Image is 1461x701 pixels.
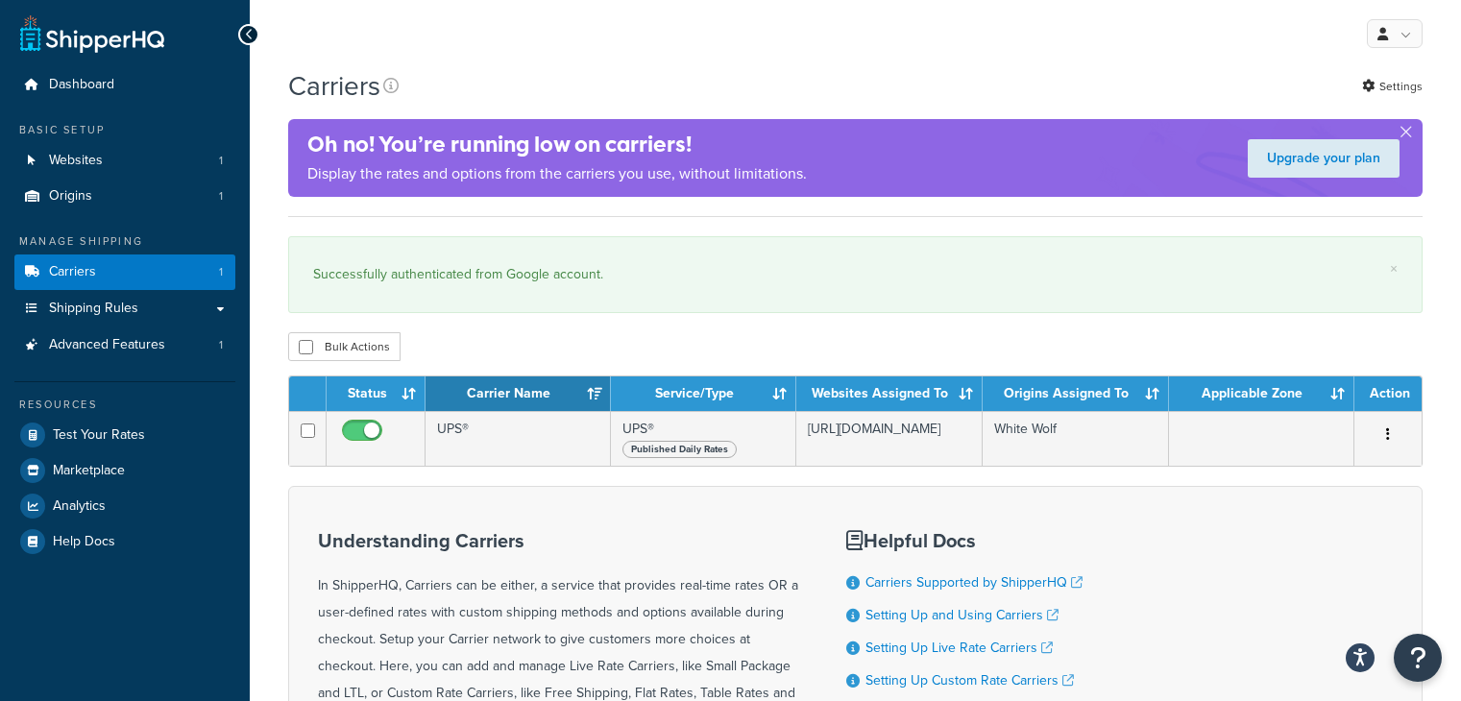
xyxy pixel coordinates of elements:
td: White Wolf [983,411,1169,466]
a: Marketplace [14,453,235,488]
span: Help Docs [53,534,115,550]
a: Carriers Supported by ShipperHQ [865,572,1083,592]
span: Websites [49,153,103,169]
a: Analytics [14,489,235,523]
span: Dashboard [49,77,114,93]
th: Carrier Name: activate to sort column ascending [426,376,611,411]
a: Websites 1 [14,143,235,179]
p: Display the rates and options from the carriers you use, without limitations. [307,160,807,187]
span: 1 [219,337,223,353]
a: × [1390,261,1398,277]
span: 1 [219,188,223,205]
div: Resources [14,397,235,413]
span: Test Your Rates [53,427,145,444]
button: Open Resource Center [1394,634,1442,682]
li: Websites [14,143,235,179]
span: Origins [49,188,92,205]
a: Advanced Features 1 [14,327,235,363]
h1: Carriers [288,67,380,105]
a: Help Docs [14,524,235,559]
div: Successfully authenticated from Google account. [313,261,1398,288]
a: Test Your Rates [14,418,235,452]
span: 1 [219,153,223,169]
div: Manage Shipping [14,233,235,250]
a: Setting Up Live Rate Carriers [865,638,1053,658]
span: Shipping Rules [49,301,138,317]
span: Marketplace [53,463,125,479]
th: Service/Type: activate to sort column ascending [611,376,796,411]
a: Settings [1362,73,1423,100]
th: Status: activate to sort column ascending [327,376,426,411]
th: Origins Assigned To: activate to sort column ascending [983,376,1169,411]
a: Shipping Rules [14,291,235,326]
h4: Oh no! You’re running low on carriers! [307,129,807,160]
a: Setting Up Custom Rate Carriers [865,670,1074,690]
th: Applicable Zone: activate to sort column ascending [1169,376,1354,411]
div: Basic Setup [14,122,235,138]
button: Bulk Actions [288,332,401,361]
td: UPS® [611,411,796,466]
span: Carriers [49,264,96,280]
span: Advanced Features [49,337,165,353]
a: Dashboard [14,67,235,103]
span: Analytics [53,498,106,515]
h3: Understanding Carriers [318,530,798,551]
li: Carriers [14,254,235,290]
span: 1 [219,264,223,280]
a: Origins 1 [14,179,235,214]
h3: Helpful Docs [846,530,1097,551]
a: Carriers 1 [14,254,235,290]
a: Upgrade your plan [1248,139,1400,178]
a: Setting Up and Using Carriers [865,605,1059,625]
th: Websites Assigned To: activate to sort column ascending [796,376,983,411]
li: Advanced Features [14,327,235,363]
td: [URL][DOMAIN_NAME] [796,411,983,466]
td: UPS® [426,411,611,466]
span: Published Daily Rates [622,441,737,458]
th: Action [1354,376,1422,411]
a: ShipperHQ Home [20,14,164,53]
li: Origins [14,179,235,214]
